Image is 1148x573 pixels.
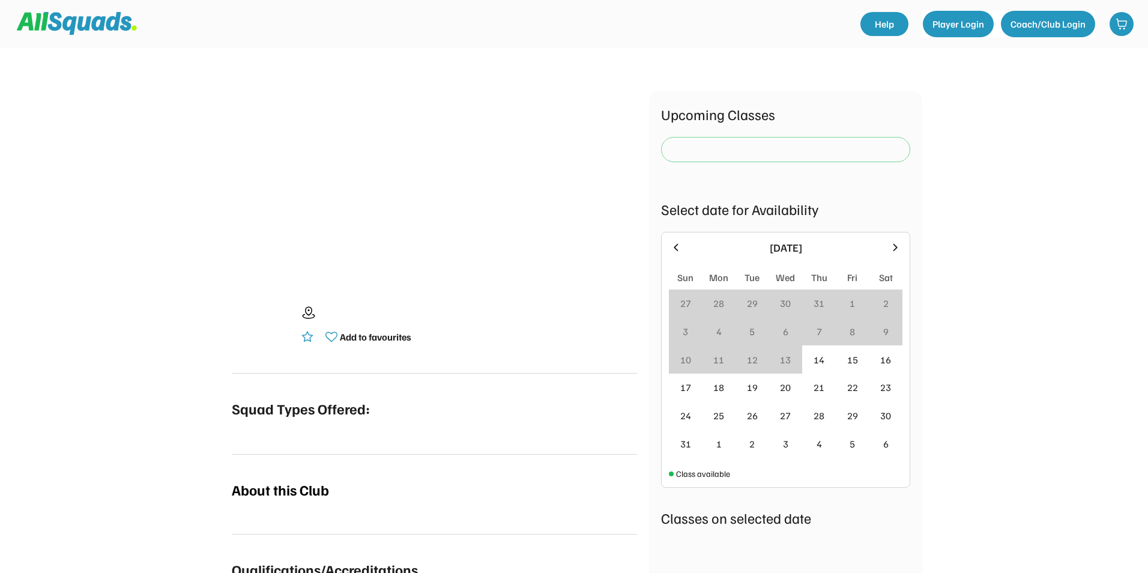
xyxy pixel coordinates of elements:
[850,296,855,311] div: 1
[1116,18,1128,30] img: shopping-cart-01%20%281%29.svg
[880,353,891,367] div: 16
[749,437,755,451] div: 2
[661,507,910,529] div: Classes on selected date
[709,270,728,285] div: Mon
[747,380,758,395] div: 19
[783,437,788,451] div: 3
[747,408,758,423] div: 26
[860,12,908,36] a: Help
[1001,11,1095,37] button: Coach/Club Login
[680,296,691,311] div: 27
[847,270,857,285] div: Fri
[811,270,827,285] div: Thu
[847,408,858,423] div: 29
[776,270,795,285] div: Wed
[780,380,791,395] div: 20
[680,353,691,367] div: 10
[847,353,858,367] div: 15
[232,479,329,500] div: About this Club
[232,295,292,355] img: yH5BAEAAAAALAAAAAABAAEAAAIBRAA7
[683,324,688,339] div: 3
[17,12,137,35] img: Squad%20Logo.svg
[716,324,722,339] div: 4
[270,91,600,271] img: yH5BAEAAAAALAAAAAABAAEAAAIBRAA7
[680,437,691,451] div: 31
[883,324,889,339] div: 9
[850,324,855,339] div: 8
[847,380,858,395] div: 22
[814,380,824,395] div: 21
[817,437,822,451] div: 4
[780,353,791,367] div: 13
[713,296,724,311] div: 28
[879,270,893,285] div: Sat
[713,408,724,423] div: 25
[814,408,824,423] div: 28
[883,296,889,311] div: 2
[850,437,855,451] div: 5
[880,380,891,395] div: 23
[780,408,791,423] div: 27
[780,296,791,311] div: 30
[661,198,910,220] div: Select date for Availability
[817,324,822,339] div: 7
[745,270,760,285] div: Tue
[749,324,755,339] div: 5
[713,380,724,395] div: 18
[814,296,824,311] div: 31
[232,398,370,419] div: Squad Types Offered:
[716,437,722,451] div: 1
[340,330,411,344] div: Add to favourites
[747,296,758,311] div: 29
[676,467,730,480] div: Class available
[680,408,691,423] div: 24
[883,437,889,451] div: 6
[747,353,758,367] div: 12
[814,353,824,367] div: 14
[783,324,788,339] div: 6
[713,353,724,367] div: 11
[680,380,691,395] div: 17
[677,270,693,285] div: Sun
[689,240,882,256] div: [DATE]
[923,11,994,37] button: Player Login
[661,103,910,125] div: Upcoming Classes
[880,408,891,423] div: 30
